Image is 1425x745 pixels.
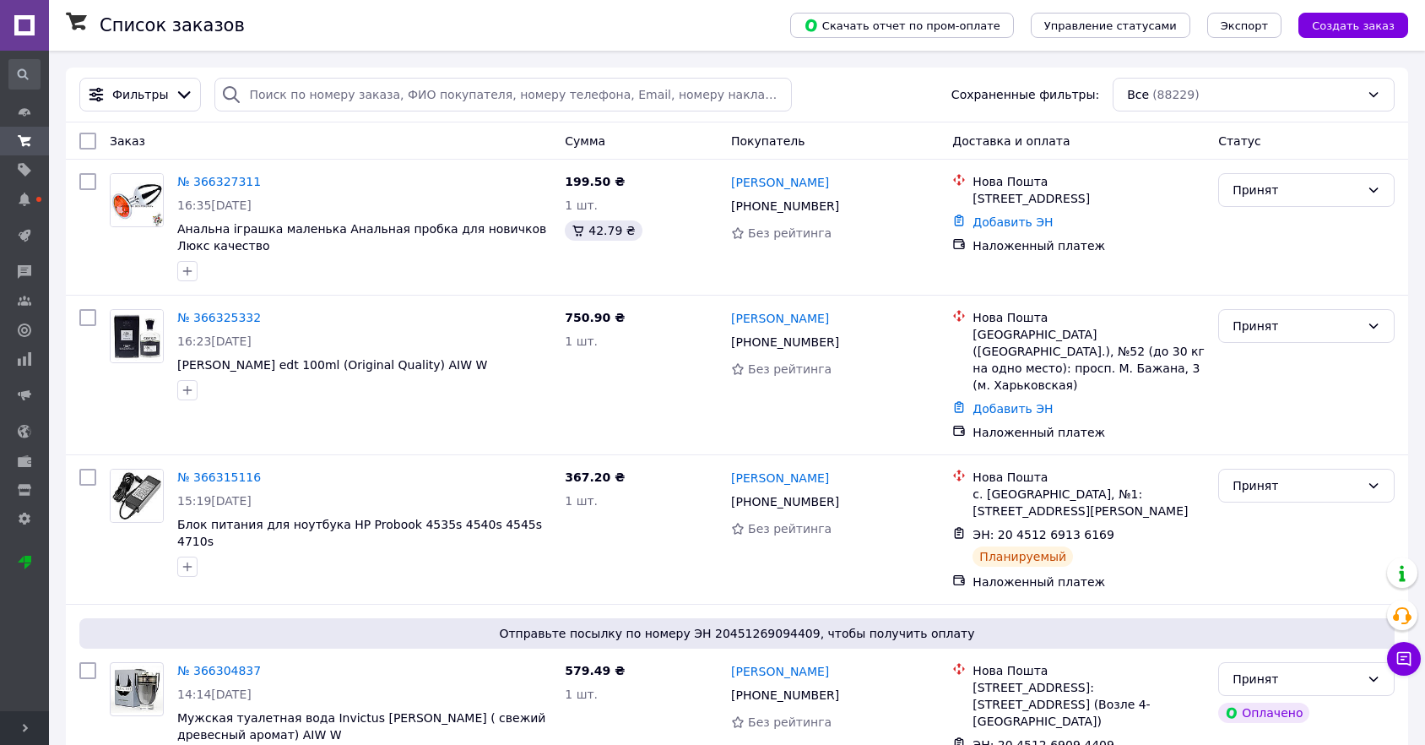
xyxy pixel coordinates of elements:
[973,424,1205,441] div: Наложенный платеж
[177,175,261,188] a: № 366327311
[1044,19,1177,32] span: Управление статусами
[748,226,832,240] span: Без рейтинга
[565,664,625,677] span: 579.49 ₴
[748,522,832,536] span: Без рейтинга
[565,334,598,348] span: 1 шт.
[973,486,1205,519] div: с. [GEOGRAPHIC_DATA], №1: [STREET_ADDRESS][PERSON_NAME]
[112,86,168,103] span: Фильтры
[973,679,1205,730] div: [STREET_ADDRESS]: [STREET_ADDRESS] (Возле 4-[GEOGRAPHIC_DATA])
[110,173,164,227] a: Фото товару
[1281,18,1408,31] a: Создать заказ
[565,134,605,148] span: Сумма
[731,470,829,487] a: [PERSON_NAME]
[973,326,1205,394] div: [GEOGRAPHIC_DATA] ([GEOGRAPHIC_DATA].), №52 (до 30 кг на одно место): просп. М. Бажана, 3 (м. Хар...
[731,663,829,680] a: [PERSON_NAME]
[177,518,542,548] a: Блок питания для ноутбука HP Probook 4535s 4540s 4545s 4710s
[177,494,252,508] span: 15:19[DATE]
[973,574,1205,590] div: Наложенный платеж
[973,173,1205,190] div: Нова Пошта
[1233,181,1360,199] div: Принят
[1218,134,1261,148] span: Статус
[177,198,252,212] span: 16:35[DATE]
[110,469,164,523] a: Фото товару
[565,688,598,701] span: 1 шт.
[565,470,625,484] span: 367.20 ₴
[177,334,252,348] span: 16:23[DATE]
[973,547,1073,567] div: Планируемый
[1233,670,1360,688] div: Принят
[973,309,1205,326] div: Нова Пошта
[565,311,625,324] span: 750.90 ₴
[110,134,145,148] span: Заказ
[728,194,843,218] div: [PHONE_NUMBER]
[1312,19,1395,32] span: Создать заказ
[177,311,261,324] a: № 366325332
[790,13,1014,38] button: Скачать отчет по пром-оплате
[973,469,1205,486] div: Нова Пошта
[565,175,625,188] span: 199.50 ₴
[214,78,792,111] input: Поиск по номеру заказа, ФИО покупателя, номеру телефона, Email, номеру накладной
[111,310,163,362] img: Фото товару
[177,358,487,372] a: [PERSON_NAME] edt 100ml (Original Quality) AIW W
[110,662,164,716] a: Фото товару
[973,190,1205,207] div: [STREET_ADDRESS]
[973,215,1053,229] a: Добавить ЭН
[973,662,1205,679] div: Нова Пошта
[177,688,252,701] span: 14:14[DATE]
[177,222,546,253] a: Анальна іграшка маленька Анальная пробка для новичков Люкс качество
[86,625,1388,642] span: Отправьте посылку по номеру ЭН 20451269094409, чтобы получить оплату
[728,330,843,354] div: [PHONE_NUMBER]
[748,362,832,376] span: Без рейтинга
[565,198,598,212] span: 1 шт.
[111,174,163,226] img: Фото товару
[952,134,1070,148] span: Доставка и оплата
[1298,13,1408,38] button: Создать заказ
[1387,642,1421,676] button: Чат с покупателем
[1127,86,1149,103] span: Все
[973,528,1114,541] span: ЭН: 20 4512 6913 6169
[728,683,843,707] div: [PHONE_NUMBER]
[973,402,1053,416] a: Добавить ЭН
[728,490,843,514] div: [PHONE_NUMBER]
[177,470,261,484] a: № 366315116
[1233,476,1360,495] div: Принят
[804,18,1000,33] span: Скачать отчет по пром-оплате
[973,237,1205,254] div: Наложенный платеж
[951,86,1099,103] span: Сохраненные фильтры:
[111,666,163,713] img: Фото товару
[1218,703,1309,723] div: Оплачено
[177,664,261,677] a: № 366304837
[565,220,642,241] div: 42.79 ₴
[111,470,163,522] img: Фото товару
[177,711,545,742] a: Мужская туалетная вода Invictus [PERSON_NAME] ( свежий древесный аромат) AIW W
[1152,88,1199,101] span: (88229)
[1233,317,1360,335] div: Принят
[1031,13,1190,38] button: Управление статусами
[565,494,598,508] span: 1 шт.
[100,15,245,35] h1: Список заказов
[1221,19,1268,32] span: Экспорт
[731,310,829,327] a: [PERSON_NAME]
[748,715,832,729] span: Без рейтинга
[1207,13,1281,38] button: Экспорт
[731,174,829,191] a: [PERSON_NAME]
[110,309,164,363] a: Фото товару
[731,134,805,148] span: Покупатель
